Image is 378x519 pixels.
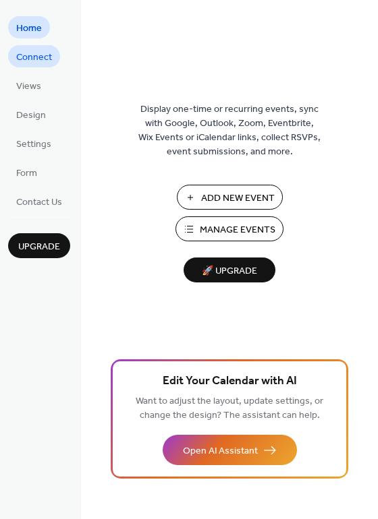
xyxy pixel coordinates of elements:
a: Home [8,16,50,38]
span: Views [16,80,41,94]
span: Contact Us [16,195,62,210]
button: Add New Event [177,185,283,210]
span: Home [16,22,42,36]
span: Edit Your Calendar with AI [163,372,297,391]
span: Display one-time or recurring events, sync with Google, Outlook, Zoom, Eventbrite, Wix Events or ... [138,102,321,159]
span: Open AI Assistant [183,444,258,458]
span: Form [16,166,37,181]
a: Views [8,74,49,96]
span: Manage Events [200,223,275,237]
button: 🚀 Upgrade [184,257,275,282]
span: 🚀 Upgrade [192,262,267,280]
button: Manage Events [175,216,283,241]
span: Add New Event [201,191,275,206]
a: Settings [8,132,59,154]
a: Design [8,103,54,125]
button: Upgrade [8,233,70,258]
span: Want to adjust the layout, update settings, or change the design? The assistant can help. [136,392,323,425]
span: Upgrade [18,240,60,254]
a: Connect [8,45,60,67]
span: Design [16,109,46,123]
a: Contact Us [8,190,70,212]
a: Form [8,161,45,183]
button: Open AI Assistant [163,435,297,465]
span: Settings [16,138,51,152]
span: Connect [16,51,52,65]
